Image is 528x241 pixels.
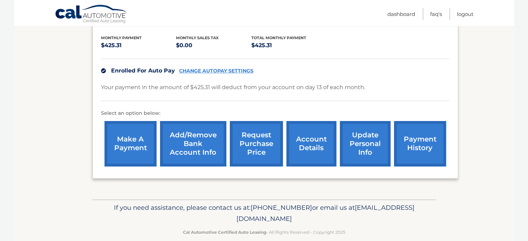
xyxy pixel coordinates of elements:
[97,229,431,236] p: - All Rights Reserved - Copyright 2025
[101,83,365,92] p: Your payment in the amount of $425.31 will deduct from your account on day 13 of each month.
[251,41,327,50] p: $425.31
[179,68,253,74] a: CHANGE AUTOPAY SETTINGS
[387,8,415,20] a: Dashboard
[104,121,157,166] a: make a payment
[97,202,431,224] p: If you need assistance, please contact us at: or email us at
[101,35,142,40] span: Monthly Payment
[55,5,128,25] a: Cal Automotive
[183,230,266,235] strong: Cal Automotive Certified Auto Leasing
[457,8,473,20] a: Logout
[176,35,219,40] span: Monthly sales Tax
[286,121,336,166] a: account details
[111,67,175,74] span: Enrolled For Auto Pay
[251,204,312,212] span: [PHONE_NUMBER]
[394,121,446,166] a: payment history
[101,109,450,118] p: Select an option below:
[340,121,391,166] a: update personal info
[176,41,251,50] p: $0.00
[101,41,176,50] p: $425.31
[430,8,442,20] a: FAQ's
[160,121,226,166] a: Add/Remove bank account info
[251,35,306,40] span: Total Monthly Payment
[230,121,283,166] a: request purchase price
[101,68,106,73] img: check.svg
